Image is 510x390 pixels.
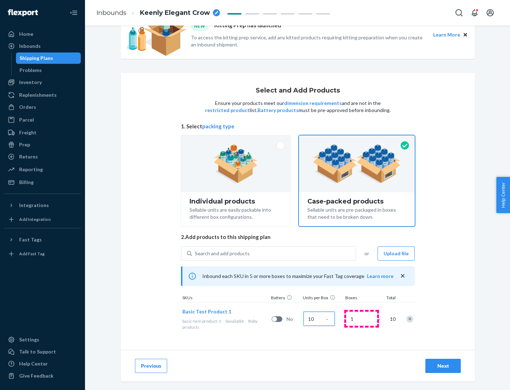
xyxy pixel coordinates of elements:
div: Baby products [182,318,269,330]
div: Returns [19,153,38,160]
p: Kitting Prep has launched [214,21,281,31]
div: Prep [19,141,30,148]
div: Give Feedback [19,372,53,379]
div: Boxes [344,295,379,302]
div: Inbound each SKU in 5 or more boxes to maximize your Fast Tag coverage [181,266,415,286]
div: Next [431,362,455,369]
button: Battery products [257,107,299,114]
span: 1. Select [181,123,415,130]
div: Inventory [19,79,42,86]
button: Fast Tags [4,234,81,245]
div: Individual products [189,198,282,205]
button: Open account menu [483,6,497,20]
span: Basic Test Product 1 [182,308,231,314]
div: Battery [270,295,301,302]
span: or [364,250,369,257]
a: Replenishments [4,89,81,101]
a: Add Fast Tag [4,248,81,260]
a: Home [4,28,81,40]
button: Close Navigation [67,6,81,20]
div: Search and add products [195,250,250,257]
a: Parcel [4,114,81,126]
button: Basic Test Product 1 [182,308,231,315]
span: Keenly Elegant Crow [140,9,210,18]
input: Number of boxes [346,312,377,326]
span: basic-test-product-1 [182,318,221,324]
div: Sellable units are pre-packaged in boxes that need to be broken down. [307,205,406,221]
div: Add Integration [19,216,51,222]
span: = [378,316,385,323]
div: Reporting [19,166,43,173]
h1: Select and Add Products [256,87,340,94]
a: Orders [4,101,81,113]
button: Close [461,31,469,39]
div: Home [19,30,33,38]
a: Settings [4,334,81,345]
button: Integrations [4,200,81,211]
button: close [399,272,406,280]
button: dimension requirements [284,100,342,107]
a: Inventory [4,77,81,88]
a: Prep [4,139,81,150]
a: Inbounds [4,40,81,52]
div: Add Fast Tag [19,251,45,257]
button: packing type [202,123,234,130]
a: Talk to Support [4,346,81,357]
div: Replenishments [19,91,57,99]
a: Shipping Plans [16,52,81,64]
button: Learn more [367,273,393,280]
div: Problems [19,67,42,74]
button: Upload file [378,246,415,261]
div: Talk to Support [19,348,56,355]
a: Inbounds [96,9,126,17]
p: Ensure your products meet our and are not in the list. must be pre-approved before inbounding. [204,100,391,114]
button: Give Feedback [4,370,81,381]
div: Total [379,295,397,302]
div: NEW [191,21,209,31]
button: Help Center [496,177,510,213]
div: Sellable units are easily packable into different box configurations. [189,205,282,221]
div: Inbounds [19,43,41,50]
div: Units per Box [301,295,344,302]
span: No [287,316,301,323]
div: Freight [19,129,36,136]
div: Shipping Plans [19,55,53,62]
img: Flexport logo [8,9,38,16]
a: Reporting [4,164,81,175]
a: Help Center [4,358,81,369]
button: Next [425,359,461,373]
button: Previous [135,359,167,373]
div: Help Center [19,360,48,367]
button: Learn More [433,31,460,39]
div: Case-packed products [307,198,406,205]
p: To access the kitting prep service, add any kitted products requiring kitting preparation when yo... [191,34,427,48]
div: SKUs [181,295,270,302]
div: Remove Item [406,316,413,323]
span: 2. Add products to this shipping plan [181,233,415,241]
a: Problems [16,65,81,76]
div: Settings [19,336,39,343]
img: case-pack.59cecea509d18c883b923b81aeac6d0b.png [313,144,401,183]
div: Fast Tags [19,236,42,243]
div: Integrations [19,202,49,209]
span: 10 [389,316,396,323]
img: individual-pack.facf35554cb0f1810c75b2bd6df2d64e.png [214,144,258,183]
div: Orders [19,104,36,111]
div: Billing [19,179,34,186]
button: restricted product [205,107,250,114]
a: Freight [4,127,81,138]
span: 0 available [225,318,244,324]
button: Open Search Box [452,6,466,20]
a: Returns [4,151,81,162]
a: Billing [4,177,81,188]
div: Parcel [19,116,34,123]
a: Add Integration [4,214,81,225]
button: Open notifications [467,6,482,20]
input: Case Quantity [304,312,335,326]
ol: breadcrumbs [91,2,226,23]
